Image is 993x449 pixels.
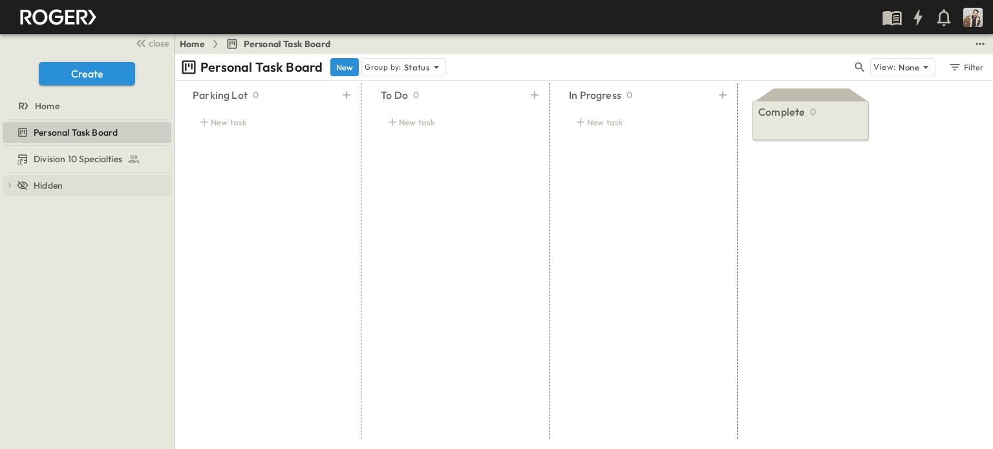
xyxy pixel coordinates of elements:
[244,37,330,50] span: Personal Task Board
[193,87,248,103] p: Parking Lot
[943,58,988,76] button: Filter
[569,87,621,103] p: In Progress
[34,126,118,139] span: Personal Task Board
[34,179,63,192] span: Hidden
[180,37,205,50] a: Home
[130,34,171,52] button: close
[226,37,330,50] a: Personal Task Board
[3,122,171,143] div: Personal Task Boardtest
[873,60,896,74] p: View:
[149,37,169,50] span: close
[3,149,171,169] div: Division 10 Specialtiestest
[948,60,985,74] div: Filter
[180,37,338,50] nav: breadcrumbs
[39,62,135,85] button: Create
[34,152,122,165] span: Division 10 Specialties
[972,36,988,52] button: test
[330,58,359,76] button: New
[200,58,323,76] p: Personal Task Board
[899,61,919,74] p: None
[963,8,983,27] img: Profile Picture
[3,97,169,115] a: Home
[626,89,632,101] p: 0
[193,113,340,131] div: New task
[35,99,59,112] span: Home
[404,61,430,74] p: Status
[758,104,805,120] p: Complete
[3,123,169,141] a: Personal Task Board
[381,87,408,103] p: To Do
[569,113,716,131] div: New task
[253,89,259,101] p: 0
[3,150,169,168] a: Division 10 Specialties
[810,105,816,118] p: 0
[413,89,419,101] p: 0
[365,61,401,74] p: Group by:
[381,113,528,131] div: New task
